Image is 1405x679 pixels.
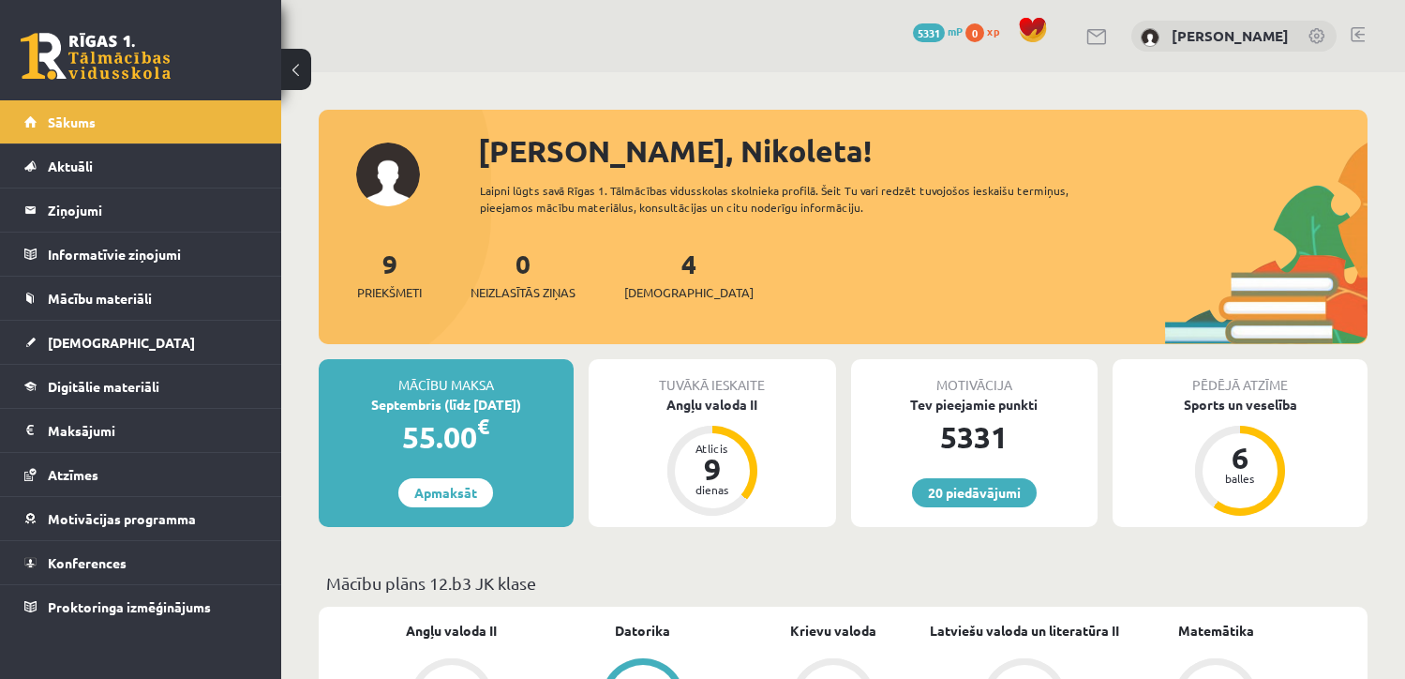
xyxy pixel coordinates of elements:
span: mP [948,23,963,38]
div: 5331 [851,415,1099,460]
span: Priekšmeti [357,283,422,302]
a: Ziņojumi [24,189,258,232]
div: 6 [1212,443,1268,473]
span: Aktuāli [48,158,93,174]
a: Mācību materiāli [24,277,258,320]
a: 5331 mP [913,23,963,38]
a: Latviešu valoda un literatūra II [930,621,1119,641]
a: Sports un veselība 6 balles [1113,395,1368,519]
div: Atlicis [684,443,740,454]
a: Sākums [24,100,258,143]
a: [PERSON_NAME] [1172,26,1289,45]
div: 55.00 [319,415,574,460]
span: Atzīmes [48,466,98,483]
a: 4[DEMOGRAPHIC_DATA] [624,247,754,302]
a: Konferences [24,541,258,584]
legend: Maksājumi [48,409,258,452]
span: [DEMOGRAPHIC_DATA] [624,283,754,302]
a: Datorika [615,621,670,641]
div: [PERSON_NAME], Nikoleta! [478,128,1368,174]
span: xp [987,23,999,38]
a: Proktoringa izmēģinājums [24,585,258,628]
span: Motivācijas programma [48,510,196,527]
a: 0Neizlasītās ziņas [471,247,575,302]
a: Apmaksāt [398,478,493,507]
div: dienas [684,484,740,495]
span: Mācību materiāli [48,290,152,307]
a: Aktuāli [24,144,258,188]
div: Motivācija [851,359,1099,395]
a: Atzīmes [24,453,258,496]
a: [DEMOGRAPHIC_DATA] [24,321,258,364]
span: 0 [965,23,984,42]
a: 0 xp [965,23,1009,38]
div: balles [1212,473,1268,484]
span: Digitālie materiāli [48,378,159,395]
div: Mācību maksa [319,359,574,395]
span: Sākums [48,113,96,130]
a: Maksājumi [24,409,258,452]
p: Mācību plāns 12.b3 JK klase [326,570,1360,596]
span: [DEMOGRAPHIC_DATA] [48,334,195,351]
a: 9Priekšmeti [357,247,422,302]
a: Digitālie materiāli [24,365,258,408]
span: Konferences [48,554,127,571]
div: Tev pieejamie punkti [851,395,1099,415]
div: Sports un veselība [1113,395,1368,415]
span: Proktoringa izmēģinājums [48,598,211,615]
a: Rīgas 1. Tālmācības vidusskola [21,33,171,80]
a: Informatīvie ziņojumi [24,233,258,276]
legend: Informatīvie ziņojumi [48,233,258,276]
span: € [477,413,489,440]
a: Angļu valoda II Atlicis 9 dienas [589,395,836,519]
img: Nikoleta Zamarjonova [1141,28,1159,47]
div: 9 [684,454,740,484]
div: Tuvākā ieskaite [589,359,836,395]
div: Septembris (līdz [DATE]) [319,395,574,415]
a: Matemātika [1178,621,1254,641]
div: Angļu valoda II [589,395,836,415]
span: Neizlasītās ziņas [471,283,575,302]
div: Pēdējā atzīme [1113,359,1368,395]
legend: Ziņojumi [48,189,258,232]
a: Motivācijas programma [24,497,258,540]
div: Laipni lūgts savā Rīgas 1. Tālmācības vidusskolas skolnieka profilā. Šeit Tu vari redzēt tuvojošo... [480,182,1109,216]
a: Angļu valoda II [406,621,497,641]
a: 20 piedāvājumi [912,478,1037,507]
span: 5331 [913,23,945,42]
a: Krievu valoda [790,621,876,641]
